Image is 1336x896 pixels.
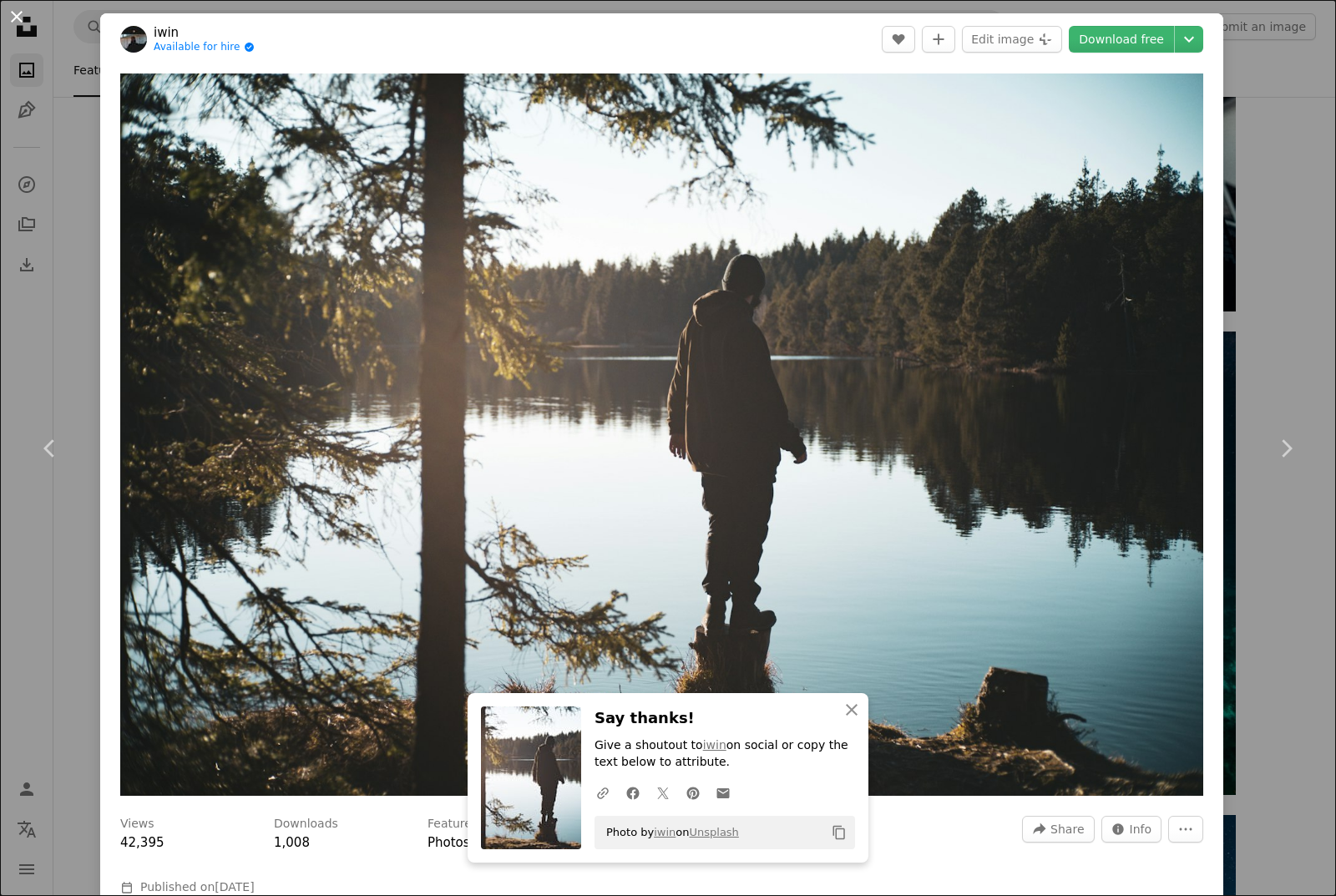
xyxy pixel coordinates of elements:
a: Unsplash [689,826,738,838]
a: Share on Twitter [648,776,678,809]
span: Photo by on [598,819,739,846]
button: Edit image [962,26,1062,53]
span: Published on [140,880,255,893]
a: Share over email [708,776,738,809]
a: Download free [1069,26,1174,53]
a: iwin [154,24,255,41]
a: iwin [703,738,726,752]
h3: Views [120,816,154,833]
button: Add to Collection [922,26,955,53]
button: Copy to clipboard [825,818,853,847]
button: Like [882,26,915,53]
a: iwin [654,826,676,838]
p: Give a shoutout to on social or copy the text below to attribute. [595,737,855,771]
a: Next [1236,368,1336,529]
img: Go to iwin's profile [120,26,147,53]
button: Zoom in on this image [120,73,1203,796]
button: Share this image [1022,816,1094,843]
h3: Downloads [274,816,338,833]
button: Choose download size [1175,26,1203,53]
time: March 19, 2025 at 12:02:48 PM PDT [215,880,254,893]
img: Person stands near a lake surrounded by trees. [120,73,1203,796]
a: Share on Pinterest [678,776,708,809]
span: 42,395 [120,835,164,850]
a: Share on Facebook [618,776,648,809]
button: More Actions [1168,816,1203,843]
span: Share [1050,817,1084,842]
span: Info [1130,817,1152,842]
button: Stats about this image [1101,816,1162,843]
h3: Featured in [428,816,493,833]
h3: Say thanks! [595,706,855,731]
a: Available for hire [154,41,255,54]
a: Photos [428,835,470,850]
span: 1,008 [274,835,310,850]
